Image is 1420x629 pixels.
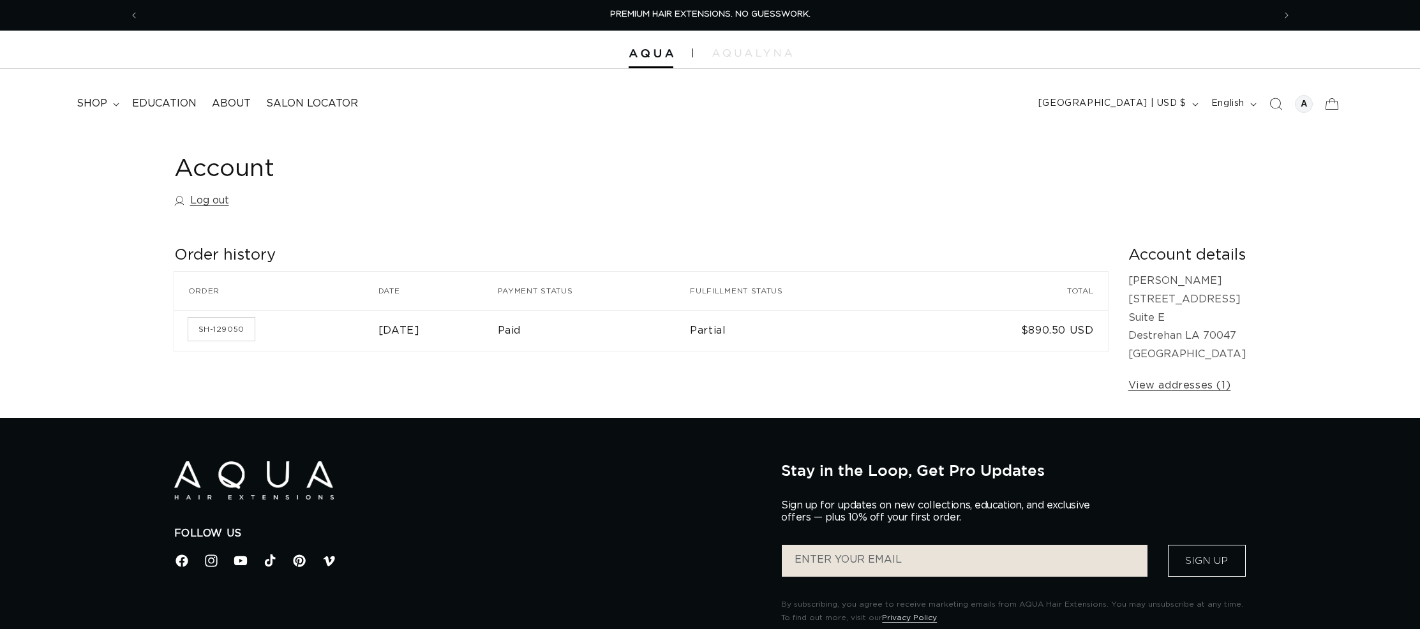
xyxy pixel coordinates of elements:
[77,97,107,110] span: shop
[1128,246,1246,265] h2: Account details
[1031,92,1204,116] button: [GEOGRAPHIC_DATA] | USD $
[1128,376,1231,395] a: View addresses (1)
[188,318,255,341] a: Order number SH-129050
[781,598,1246,625] p: By subscribing, you agree to receive marketing emails from AQUA Hair Extensions. You may unsubscr...
[690,272,921,310] th: Fulfillment status
[174,527,763,540] h2: Follow Us
[782,545,1147,577] input: ENTER YOUR EMAIL
[124,89,204,118] a: Education
[1038,97,1186,110] span: [GEOGRAPHIC_DATA] | USD $
[266,97,358,110] span: Salon Locator
[882,614,937,621] a: Privacy Policy
[610,10,811,18] span: PREMIUM HAIR EXTENSIONS. NO GUESSWORK.
[1211,97,1244,110] span: English
[921,310,1108,351] td: $890.50 USD
[1262,90,1290,118] summary: Search
[120,3,148,27] button: Previous announcement
[174,154,1246,185] h1: Account
[174,461,334,500] img: Aqua Hair Extensions
[712,49,792,57] img: aqualyna.com
[378,272,498,310] th: Date
[258,89,366,118] a: Salon Locator
[174,272,378,310] th: Order
[781,461,1246,479] h2: Stay in the Loop, Get Pro Updates
[212,97,251,110] span: About
[498,310,691,351] td: Paid
[204,89,258,118] a: About
[629,49,673,58] img: Aqua Hair Extensions
[1204,92,1262,116] button: English
[174,246,1108,265] h2: Order history
[1273,3,1301,27] button: Next announcement
[132,97,197,110] span: Education
[498,272,691,310] th: Payment status
[69,89,124,118] summary: shop
[174,191,229,210] a: Log out
[378,325,420,336] time: [DATE]
[690,310,921,351] td: Partial
[1168,545,1246,577] button: Sign Up
[1128,272,1246,364] p: [PERSON_NAME] [STREET_ADDRESS] Suite E Destrehan LA 70047 [GEOGRAPHIC_DATA]
[921,272,1108,310] th: Total
[781,500,1100,524] p: Sign up for updates on new collections, education, and exclusive offers — plus 10% off your first...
